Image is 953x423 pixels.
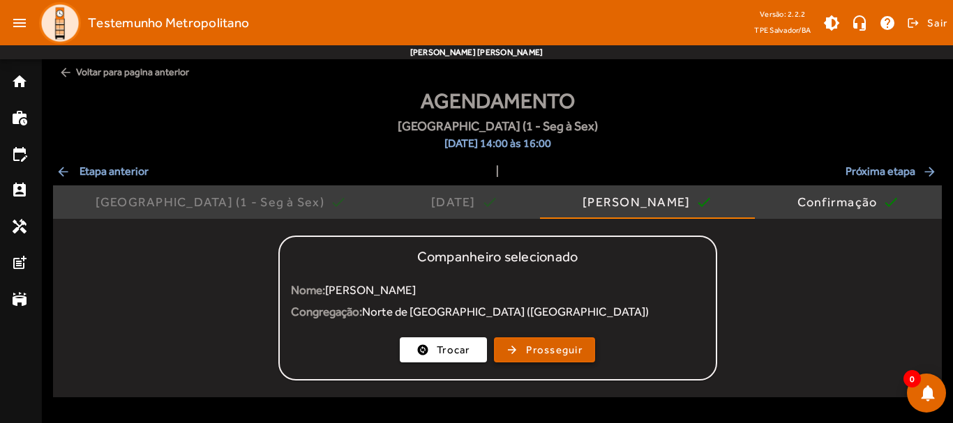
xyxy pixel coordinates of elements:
[431,195,481,209] div: [DATE]
[11,73,28,90] mat-icon: home
[362,305,649,318] span: Norte de [GEOGRAPHIC_DATA] ([GEOGRAPHIC_DATA])
[398,116,598,135] span: [GEOGRAPHIC_DATA] (1 - Seg à Sex)
[417,248,578,265] h5: Companheiro selecionado
[11,146,28,162] mat-icon: edit_calendar
[496,163,499,180] span: |
[11,109,28,126] mat-icon: work_history
[11,291,28,307] mat-icon: stadium
[494,337,595,362] button: Prosseguir
[325,283,416,297] span: [PERSON_NAME]
[53,59,942,85] span: Voltar para pagina anterior
[11,218,28,235] mat-icon: handyman
[11,182,28,199] mat-icon: perm_contact_calendar
[400,337,487,362] button: Trocar
[754,23,811,37] span: TPE Salvador/BA
[846,163,939,180] span: Próxima etapa
[56,164,73,178] mat-icon: arrow_back
[526,342,583,358] span: Prosseguir
[6,9,33,37] mat-icon: menu
[291,283,325,297] strong: Nome:
[33,2,249,44] a: Testemunho Metropolitano
[903,370,921,387] span: 0
[481,194,498,210] mat-icon: check
[421,85,575,116] span: Agendamento
[583,195,696,209] div: [PERSON_NAME]
[398,135,598,152] span: [DATE] 14:00 às 16:00
[39,2,81,44] img: Logo TPE
[905,13,947,33] button: Sair
[696,194,712,210] mat-icon: check
[88,12,249,34] span: Testemunho Metropolitano
[56,163,149,180] span: Etapa anterior
[754,6,811,23] div: Versão: 2.2.2
[797,195,883,209] div: Confirmação
[59,66,73,79] mat-icon: arrow_back
[330,194,347,210] mat-icon: check
[922,164,939,178] mat-icon: arrow_forward
[11,254,28,271] mat-icon: post_add
[96,195,330,209] div: [GEOGRAPHIC_DATA] (1 - Seg à Sex)
[437,342,470,358] span: Trocar
[883,194,899,210] mat-icon: check
[291,305,362,318] strong: Congregação:
[927,12,947,34] span: Sair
